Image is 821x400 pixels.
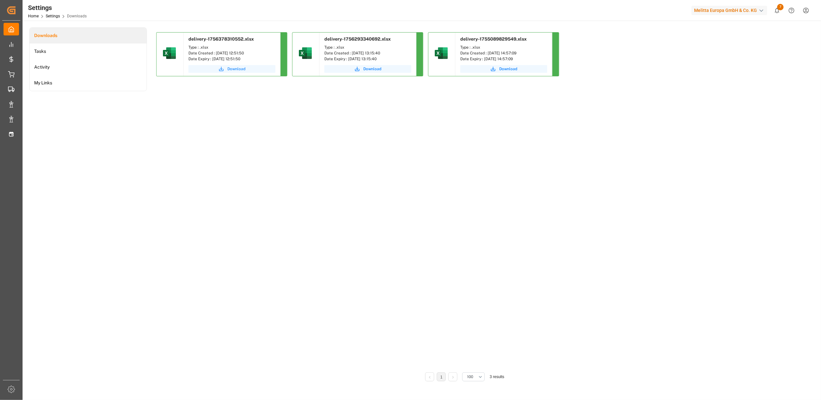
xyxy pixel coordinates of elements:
[777,4,784,10] span: 7
[324,50,411,56] div: Date Created : [DATE] 13:15:40
[460,56,547,62] div: Date Expiry : [DATE] 14:57:09
[363,66,381,72] span: Download
[440,375,443,379] a: 1
[324,44,411,50] div: Type : .xlsx
[30,59,147,75] a: Activity
[784,3,799,18] button: Help Center
[460,65,547,73] button: Download
[188,36,254,42] span: delivery-1756378310552.xlsx
[692,4,770,16] button: Melitta Europa GmbH & Co. KG
[162,45,177,61] img: microsoft-excel-2019--v1.png
[28,14,39,18] a: Home
[324,65,411,73] button: Download
[692,6,767,15] div: Melitta Europa GmbH & Co. KG
[324,56,411,62] div: Date Expiry : [DATE] 13:15:40
[28,3,87,13] div: Settings
[434,45,449,61] img: microsoft-excel-2019--v1.png
[30,43,147,59] a: Tasks
[460,36,527,42] span: delivery-1755089829549.xlsx
[460,44,547,50] div: Type : .xlsx
[188,44,275,50] div: Type : .xlsx
[298,45,313,61] img: microsoft-excel-2019--v1.png
[227,66,245,72] span: Download
[30,75,147,91] a: My Links
[425,372,434,381] li: Previous Page
[490,375,504,379] span: 3 results
[448,372,457,381] li: Next Page
[188,65,275,73] button: Download
[46,14,60,18] a: Settings
[437,372,446,381] li: 1
[770,3,784,18] button: show 7 new notifications
[462,372,485,381] button: open menu
[188,56,275,62] div: Date Expiry : [DATE] 12:51:50
[499,66,517,72] span: Download
[30,28,147,43] a: Downloads
[324,36,391,42] span: delivery-1756293340692.xlsx
[188,50,275,56] div: Date Created : [DATE] 12:51:50
[467,374,473,380] span: 100
[460,50,547,56] div: Date Created : [DATE] 14:57:09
